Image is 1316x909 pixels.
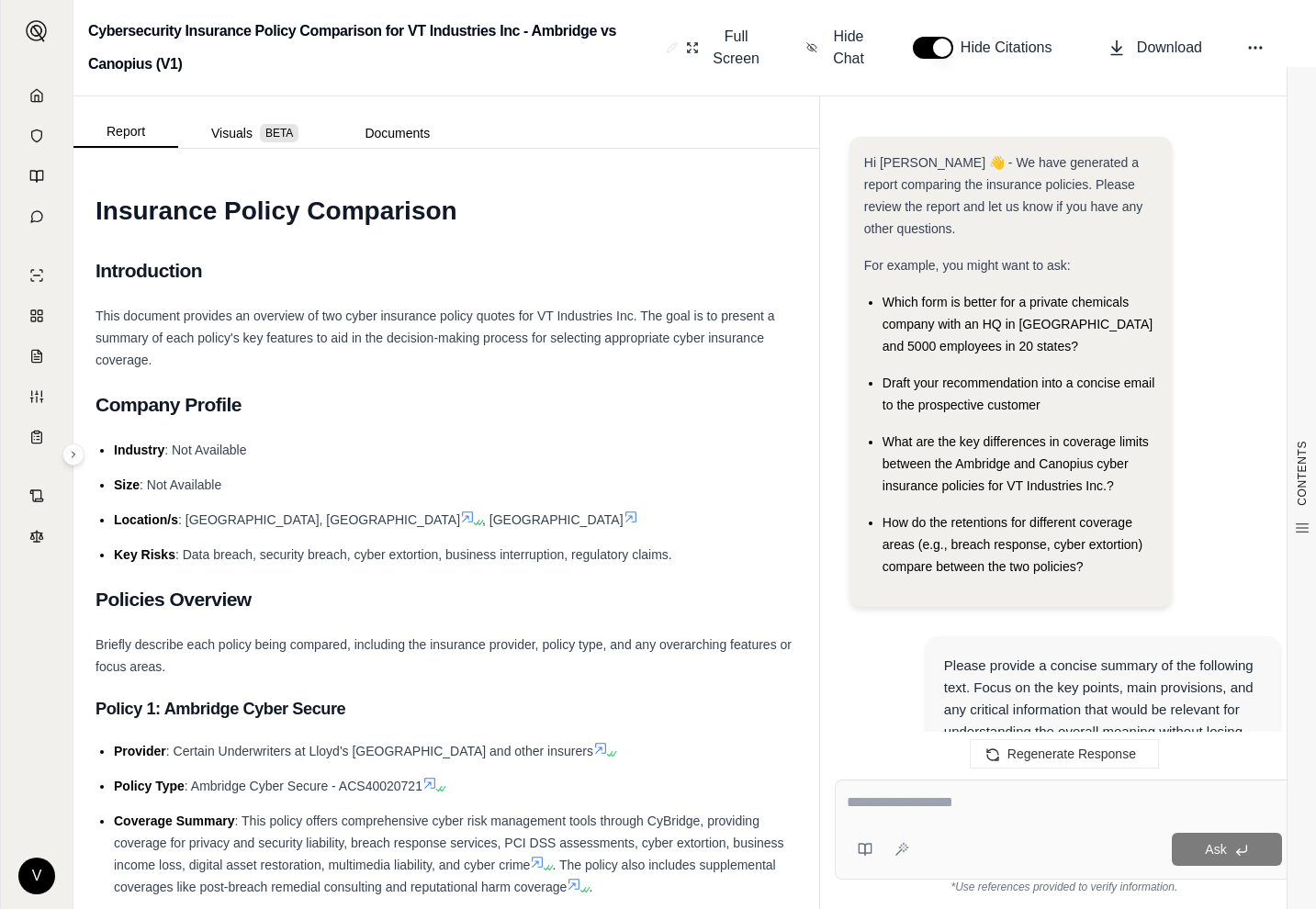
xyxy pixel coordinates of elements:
[482,512,624,527] span: , [GEOGRAPHIC_DATA]
[96,185,797,237] h1: Insurance Policy Comparison
[799,18,876,77] button: Hide Chat
[12,257,62,294] a: Single Policy
[883,434,1149,493] span: What are the key differences in coverage limits between the Ambridge and Canopius cyber insurance...
[140,477,221,492] span: : Not Available
[73,117,178,148] button: Report
[114,512,178,527] span: Location/s
[114,814,784,872] span: : This policy offers comprehensive cyber risk management tools through CyBridge, providing covera...
[1137,37,1202,59] span: Download
[970,739,1159,769] button: Regenerate Response
[96,692,797,725] h3: Policy 1: Ambridge Cyber Secure
[12,198,62,235] a: Chat
[260,124,298,142] span: BETA
[589,880,592,894] span: .
[1100,29,1209,66] button: Download
[114,547,175,562] span: Key Risks
[12,477,62,514] a: Contract Analysis
[332,118,463,148] button: Documents
[96,252,797,290] h2: Introduction
[18,13,55,50] button: Expand sidebar
[96,386,797,424] h2: Company Profile
[178,512,460,527] span: : [GEOGRAPHIC_DATA], [GEOGRAPHIC_DATA]
[62,443,84,466] button: Expand sidebar
[12,378,62,415] a: Custom Report
[114,477,140,492] span: Size
[114,744,166,758] span: Provider
[114,779,185,793] span: Policy Type
[944,655,1262,765] div: Please provide a concise summary of the following text. Focus on the key points, main provisions,...
[828,26,869,70] span: Hide Chat
[835,880,1294,894] div: *Use references provided to verify information.
[883,515,1142,574] span: How do the retentions for different coverage areas (e.g., breach response, cyber extortion) compa...
[12,338,62,375] a: Claim Coverage
[12,158,62,195] a: Prompt Library
[710,26,762,70] span: Full Screen
[18,858,55,894] div: V
[12,77,62,114] a: Home
[1205,842,1226,857] span: Ask
[961,37,1063,59] span: Hide Citations
[1295,441,1310,506] span: CONTENTS
[883,376,1154,412] span: Draft your recommendation into a concise email to the prospective customer
[864,155,1143,236] span: Hi [PERSON_NAME] 👋 - We have generated a report comparing the insurance policies. Please review t...
[114,814,235,828] span: Coverage Summary
[164,443,246,457] span: : Not Available
[12,297,62,334] a: Policy Comparisons
[883,295,1153,353] span: Which form is better for a private chemicals company with an HQ in [GEOGRAPHIC_DATA] and 5000 emp...
[679,18,770,77] button: Full Screen
[26,20,48,42] img: Expand sidebar
[864,258,1071,273] span: For example, you might want to ask:
[1007,746,1136,761] span: Regenerate Response
[114,443,164,457] span: Industry
[166,744,593,758] span: : Certain Underwriters at Lloyd's [GEOGRAPHIC_DATA] and other insurers
[12,419,62,455] a: Coverage Table
[175,547,672,562] span: : Data breach, security breach, cyber extortion, business interruption, regulatory claims.
[96,309,775,367] span: This document provides an overview of two cyber insurance policy quotes for VT Industries Inc. Th...
[12,118,62,154] a: Documents Vault
[1172,833,1282,866] button: Ask
[96,637,792,674] span: Briefly describe each policy being compared, including the insurance provider, policy type, and a...
[88,15,658,81] h2: Cybersecurity Insurance Policy Comparison for VT Industries Inc - Ambridge vs Canopius (V1)
[12,518,62,555] a: Legal Search Engine
[96,580,797,619] h2: Policies Overview
[185,779,422,793] span: : Ambridge Cyber Secure - ACS40020721
[178,118,332,148] button: Visuals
